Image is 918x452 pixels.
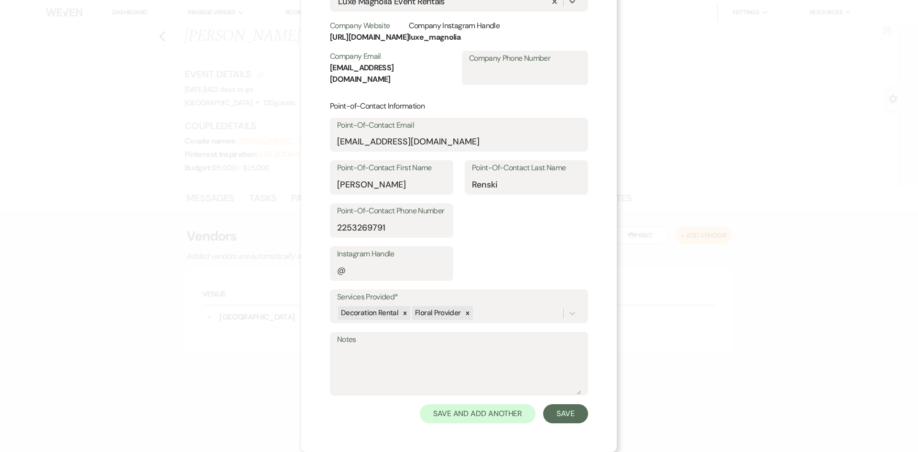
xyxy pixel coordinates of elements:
label: Point-Of-Contact Phone Number [337,204,446,218]
strong: luxe_magnolia [409,32,460,42]
div: Company Website [330,20,409,32]
div: Company Email [330,51,450,62]
button: Save and Add Another [420,404,535,423]
label: Company Phone Number [469,52,581,66]
h3: Point-of-Contact Information [330,101,588,111]
div: @ [337,264,345,277]
label: Services Provided* [337,290,581,304]
label: Point-Of-Contact Last Name [472,161,581,175]
strong: [URL][DOMAIN_NAME] [330,32,409,42]
div: Floral Provider [412,306,462,320]
label: Instagram Handle [337,247,446,261]
div: Decoration Rental [338,306,400,320]
button: Save [543,404,588,423]
label: Point-Of-Contact Email [337,119,581,132]
label: Point-Of-Contact First Name [337,161,446,175]
div: Company Instagram Handle [409,20,500,32]
strong: [EMAIL_ADDRESS][DOMAIN_NAME] [330,63,393,84]
label: Notes [337,333,581,347]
